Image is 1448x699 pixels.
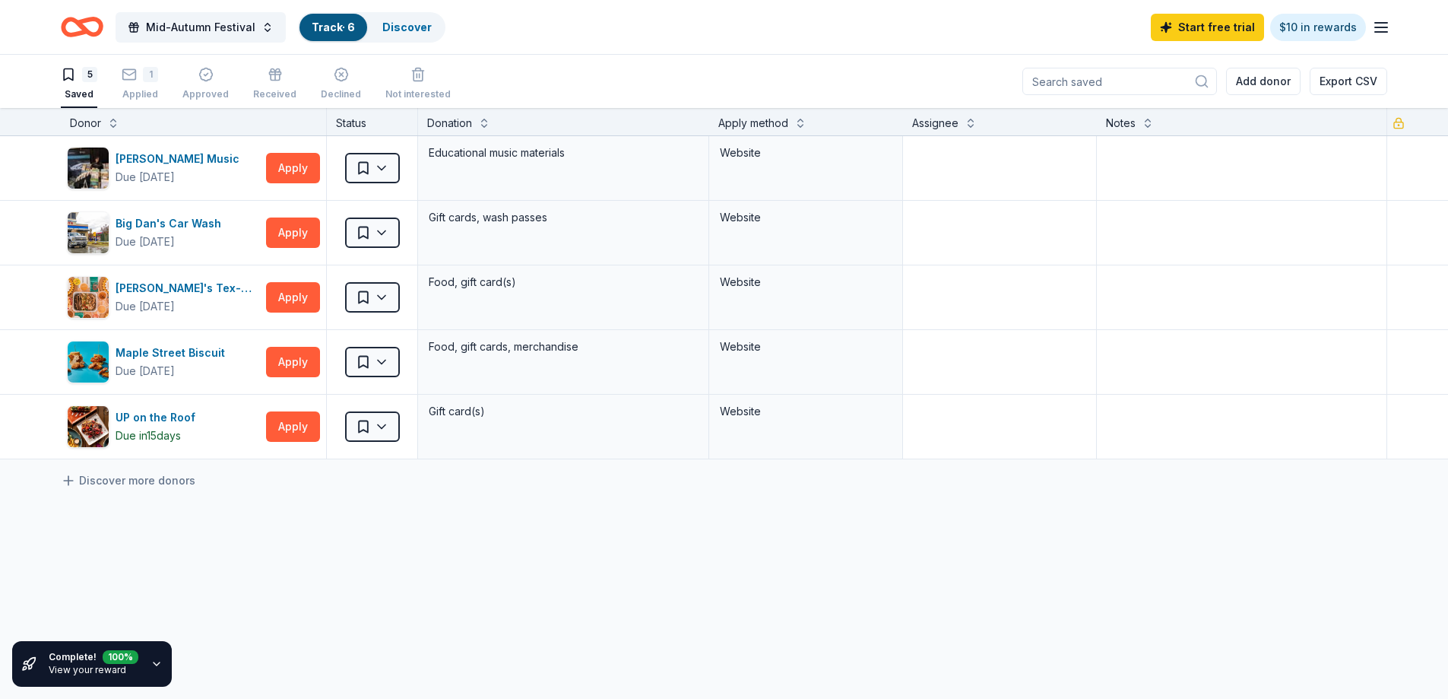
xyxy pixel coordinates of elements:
a: Start free trial [1151,14,1264,41]
input: Search saved [1022,68,1217,95]
button: Apply [266,282,320,313]
button: Declined [321,61,361,108]
div: Applied [122,88,158,100]
div: Educational music materials [427,142,699,164]
div: UP on the Roof [116,408,201,427]
button: Approved [182,61,229,108]
img: Image for Chuy's Tex-Mex [68,277,109,318]
a: $10 in rewards [1270,14,1366,41]
div: Due [DATE] [116,362,175,380]
button: Mid-Autumn Festival [116,12,286,43]
div: Gift card(s) [427,401,699,422]
div: Not interested [385,88,451,100]
div: 5 [82,67,97,82]
div: Notes [1106,114,1136,132]
div: Apply method [718,114,788,132]
button: 1Applied [122,61,158,108]
img: Image for UP on the Roof [68,406,109,447]
div: Approved [182,88,229,100]
a: Discover more donors [61,472,195,490]
button: Apply [266,411,320,442]
div: Website [720,273,892,291]
div: Big Dan's Car Wash [116,214,227,233]
div: Received [253,88,296,100]
div: Declined [321,88,361,100]
span: Mid-Autumn Festival [146,18,255,37]
button: Apply [266,218,320,248]
div: [PERSON_NAME]'s Tex-Mex [116,279,260,297]
div: Assignee [912,114,958,132]
button: Image for Chuy's Tex-Mex[PERSON_NAME]'s Tex-MexDue [DATE] [67,276,260,319]
button: Apply [266,347,320,377]
button: Image for Maple Street BiscuitMaple Street BiscuitDue [DATE] [67,341,260,383]
div: Food, gift cards, merchandise [427,336,699,357]
button: Received [253,61,296,108]
button: Image for Alfred Music[PERSON_NAME] MusicDue [DATE] [67,147,260,189]
div: Status [327,108,418,135]
div: Donation [427,114,472,132]
button: Track· 6Discover [298,12,445,43]
div: Donor [70,114,101,132]
div: Website [720,144,892,162]
a: View your reward [49,664,126,675]
div: Due [DATE] [116,168,175,186]
a: Home [61,9,103,45]
button: Apply [266,153,320,183]
button: Image for Big Dan's Car WashBig Dan's Car WashDue [DATE] [67,211,260,254]
div: Due [DATE] [116,233,175,251]
a: Discover [382,21,432,33]
div: Due [DATE] [116,297,175,316]
div: Website [720,208,892,227]
img: Image for Maple Street Biscuit [68,342,109,383]
div: [PERSON_NAME] Music [116,150,246,168]
button: Not interested [385,61,451,108]
img: Image for Big Dan's Car Wash [68,212,109,253]
a: Track· 6 [312,21,355,33]
div: Due in 15 days [116,427,181,445]
div: Saved [61,88,97,100]
div: Website [720,338,892,356]
div: 1 [143,67,158,82]
div: Maple Street Biscuit [116,344,231,362]
img: Image for Alfred Music [68,148,109,189]
div: Gift cards, wash passes [427,207,699,228]
div: Food, gift card(s) [427,272,699,293]
div: 100 % [103,647,138,661]
button: 5Saved [61,61,97,108]
button: Image for UP on the RoofUP on the RoofDue in15days [67,405,260,448]
button: Export CSV [1310,68,1387,95]
div: Website [720,402,892,421]
button: Add donor [1226,68,1301,95]
div: Complete! [49,650,138,664]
